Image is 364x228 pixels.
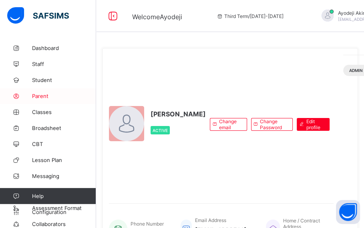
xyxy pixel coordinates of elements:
[151,110,206,118] span: [PERSON_NAME]
[132,13,182,21] span: Welcome Ayodeji
[32,45,96,51] span: Dashboard
[32,109,96,115] span: Classes
[32,193,96,199] span: Help
[195,217,226,223] span: Email Address
[32,173,96,179] span: Messaging
[32,125,96,131] span: Broadsheet
[32,93,96,99] span: Parent
[32,61,96,67] span: Staff
[32,157,96,163] span: Lesson Plan
[336,200,360,224] button: Open asap
[7,7,69,24] img: safsims
[306,118,324,130] span: Edit profile
[131,221,164,227] span: Phone Number
[260,118,286,130] span: Change Password
[153,128,168,133] span: Active
[32,221,96,227] span: Collaborators
[216,13,284,19] span: session/term information
[349,68,363,73] span: Admin
[32,141,96,147] span: CBT
[219,118,241,130] span: Change email
[32,77,96,83] span: Student
[32,209,96,215] span: Configuration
